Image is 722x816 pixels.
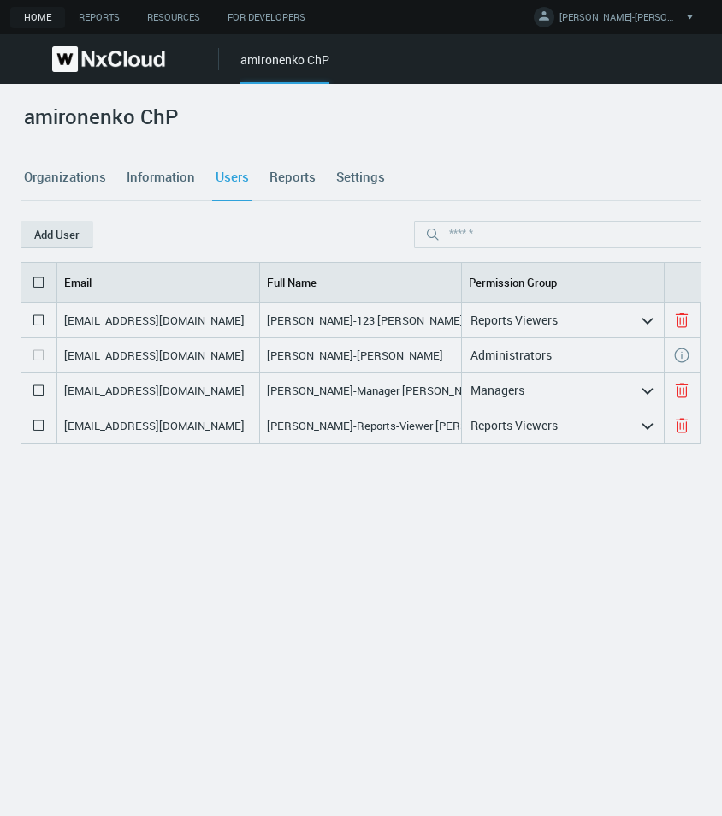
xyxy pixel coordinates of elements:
a: Reports [266,154,319,200]
a: Organizations [21,154,109,200]
nx-search-highlight: [PERSON_NAME]-[PERSON_NAME] [267,348,443,363]
div: amironenko ChP [240,51,329,84]
nx-search-highlight: [PERSON_NAME]-Reports-Viewer [PERSON_NAME] [267,418,522,433]
a: Resources [133,7,214,28]
div: Administrators [470,347,657,363]
button: Add User [21,221,93,248]
nx-search-highlight: [PERSON_NAME]-123 [PERSON_NAME] [267,313,464,328]
a: Settings [333,154,388,200]
span: [PERSON_NAME]-[PERSON_NAME] [559,10,679,30]
a: Home [10,7,65,28]
nx-search-highlight: Reports Viewers [470,417,558,433]
h2: amironenko ChP [24,104,179,129]
a: Users [212,154,252,200]
nx-search-highlight: [EMAIL_ADDRESS][DOMAIN_NAME] [64,348,245,363]
nx-search-highlight: Reports Viewers [470,312,558,328]
nx-search-highlight: Managers [470,382,524,398]
a: For Developers [214,7,319,28]
nx-search-highlight: [EMAIL_ADDRESS][DOMAIN_NAME] [64,313,245,328]
nx-search-highlight: [EMAIL_ADDRESS][DOMAIN_NAME] [64,418,245,433]
img: Nx Cloud logo [52,46,165,72]
a: Information [123,154,198,200]
nx-search-highlight: [EMAIL_ADDRESS][DOMAIN_NAME] [64,383,245,398]
a: Reports [65,7,133,28]
nx-search-highlight: [PERSON_NAME]-Manager [PERSON_NAME] [267,383,488,398]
